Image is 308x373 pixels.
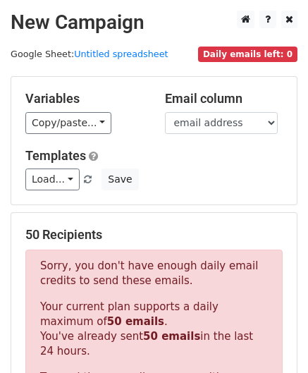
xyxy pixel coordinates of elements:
iframe: Chat Widget [238,305,308,373]
small: Google Sheet: [11,49,168,59]
a: Copy/paste... [25,112,111,134]
button: Save [101,169,138,190]
p: Your current plan supports a daily maximum of . You've already sent in the last 24 hours. [40,300,268,359]
h2: New Campaign [11,11,297,35]
a: Untitled spreadsheet [74,49,168,59]
a: Daily emails left: 0 [198,49,297,59]
strong: 50 emails [107,315,164,328]
a: Load... [25,169,80,190]
span: Daily emails left: 0 [198,47,297,62]
h5: Email column [165,91,283,106]
a: Templates [25,148,86,163]
p: Sorry, you don't have enough daily email credits to send these emails. [40,259,268,288]
h5: Variables [25,91,144,106]
strong: 50 emails [143,330,200,343]
h5: 50 Recipients [25,227,283,243]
